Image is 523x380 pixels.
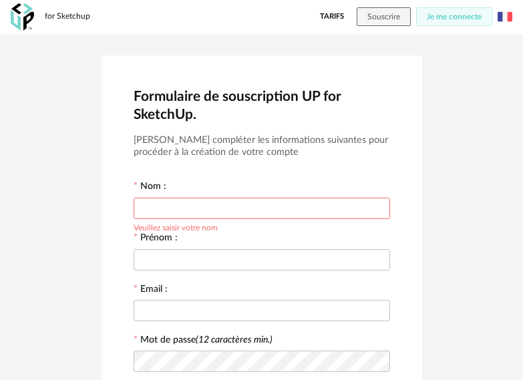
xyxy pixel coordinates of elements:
label: Email : [134,284,168,297]
a: Tarifs [320,7,344,26]
label: Mot de passe [140,335,273,345]
i: (12 caractères min.) [196,335,273,345]
button: Souscrire [357,7,411,26]
h3: [PERSON_NAME] compléter les informations suivantes pour procéder à la création de votre compte [134,134,390,159]
img: fr [498,9,512,24]
div: Veuillez saisir votre nom [134,221,218,232]
button: Je me connecte [416,7,492,26]
img: OXP [11,3,34,31]
label: Nom : [134,182,166,194]
label: Prénom : [134,233,178,245]
span: Je me connecte [427,13,482,21]
h2: Formulaire de souscription UP for SketchUp. [134,87,390,124]
div: for Sketchup [45,11,90,22]
span: Souscrire [367,13,400,21]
